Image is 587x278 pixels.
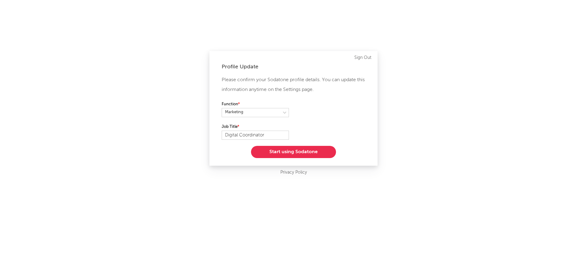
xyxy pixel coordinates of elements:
p: Please confirm your Sodatone profile details. You can update this information anytime on the Sett... [222,75,365,95]
a: Privacy Policy [280,169,307,176]
div: Profile Update [222,63,365,70]
label: Function [222,101,289,108]
button: Start using Sodatone [251,146,336,158]
label: Job Title [222,123,289,131]
a: Sign Out [354,54,371,61]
